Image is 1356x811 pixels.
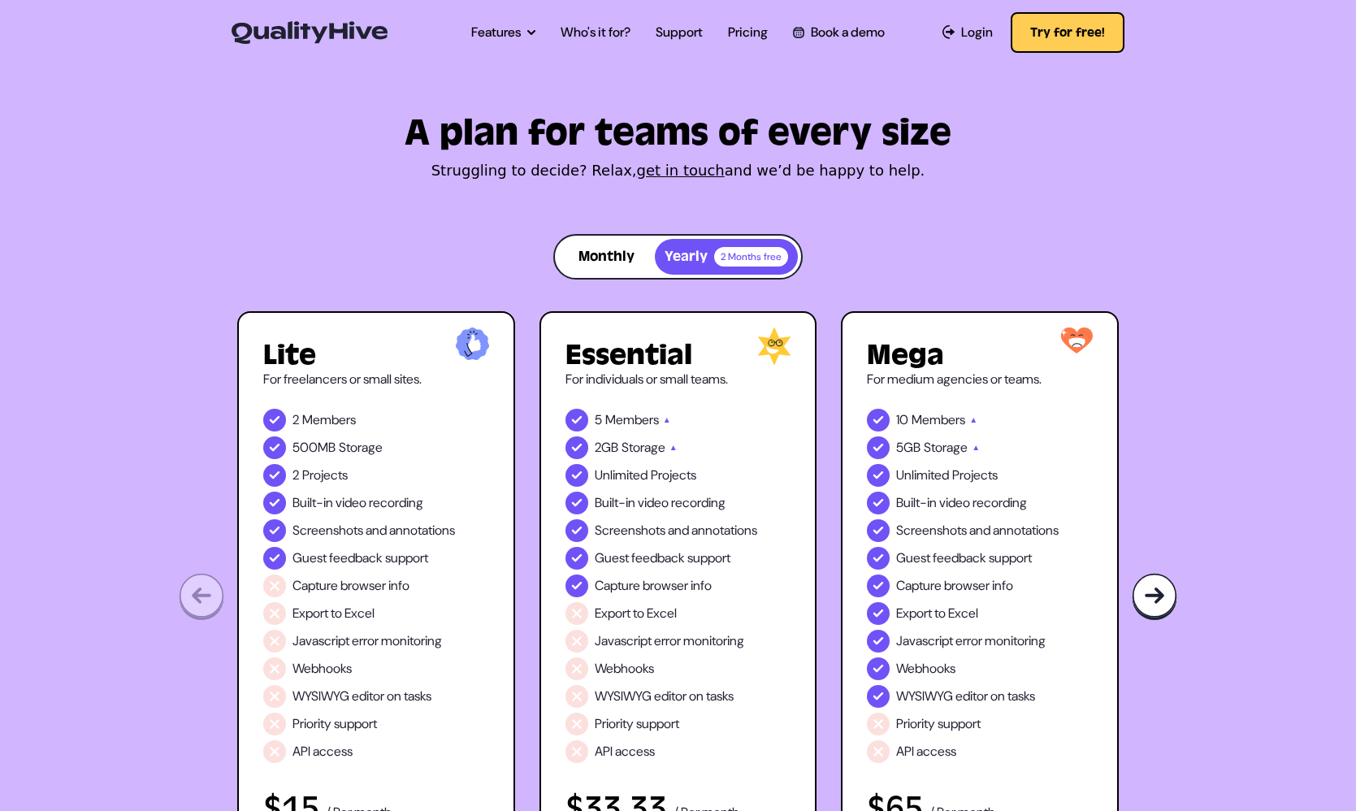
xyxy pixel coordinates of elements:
[292,659,352,679] span: Webhooks
[655,239,798,275] button: Yearly
[961,23,993,42] span: Login
[237,159,1119,182] p: Struggling to decide? Relax, and we’d be happy to help.
[595,631,744,651] span: Javascript error monitoring
[1011,12,1124,53] button: Try for free!
[896,659,955,679] span: Webhooks
[972,438,980,458] span: ▲
[292,521,455,540] span: Screenshots and annotations
[595,687,734,706] span: WYSIWYG editor on tasks
[605,410,659,430] span: Members
[896,521,1059,540] span: Screenshots and annotations
[896,576,1013,596] span: Capture browser info
[896,410,908,430] span: 10
[793,27,804,37] img: Book a QualityHive Demo
[969,410,977,430] span: ▲
[595,604,677,623] span: Export to Excel
[595,493,726,513] span: Built-in video recording
[896,714,981,734] span: Priority support
[896,631,1046,651] span: Javascript error monitoring
[622,438,665,458] span: Storage
[896,466,949,485] span: Unlimited
[663,410,671,430] span: ▲
[595,466,648,485] span: Unlimited
[292,604,375,623] span: Export to Excel
[656,23,703,42] a: Support
[595,714,679,734] span: Priority support
[637,162,725,179] a: get in touch
[292,549,428,568] span: Guest feedback support
[867,370,1093,389] p: For medium agencies or teams.
[952,466,998,485] span: Projects
[924,438,968,458] span: Storage
[339,438,383,458] span: Storage
[669,438,678,458] span: ▲
[595,410,602,430] span: 5
[595,659,654,679] span: Webhooks
[292,438,336,458] span: 500MB
[595,521,757,540] span: Screenshots and annotations
[302,410,356,430] span: Members
[565,370,791,389] p: For individuals or small teams.
[867,340,1093,370] h2: Mega
[292,714,377,734] span: Priority support
[263,340,489,370] h2: Lite
[912,410,965,430] span: Members
[471,23,535,42] a: Features
[292,493,423,513] span: Built-in video recording
[896,549,1032,568] span: Guest feedback support
[896,438,921,458] span: 5GB
[595,549,730,568] span: Guest feedback support
[595,438,618,458] span: 2GB
[896,493,1027,513] span: Built-in video recording
[714,247,788,267] span: 2 Months free
[896,742,956,761] span: API access
[292,466,299,485] span: 2
[793,23,884,42] a: Book a demo
[292,410,299,430] span: 2
[558,239,655,275] button: Monthly
[232,21,388,44] img: QualityHive - Bug Tracking Tool
[292,631,442,651] span: Javascript error monitoring
[561,23,630,42] a: Who's it for?
[595,576,712,596] span: Capture browser info
[263,370,489,389] p: For freelancers or small sites.
[302,466,348,485] span: Projects
[651,466,696,485] span: Projects
[1132,573,1177,621] img: Bug tracking tool
[896,687,1035,706] span: WYSIWYG editor on tasks
[728,23,768,42] a: Pricing
[896,604,978,623] span: Export to Excel
[292,576,409,596] span: Capture browser info
[292,687,431,706] span: WYSIWYG editor on tasks
[595,742,655,761] span: API access
[565,340,791,370] h2: Essential
[237,119,1119,148] h1: A plan for teams of every size
[942,23,994,42] a: Login
[292,742,353,761] span: API access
